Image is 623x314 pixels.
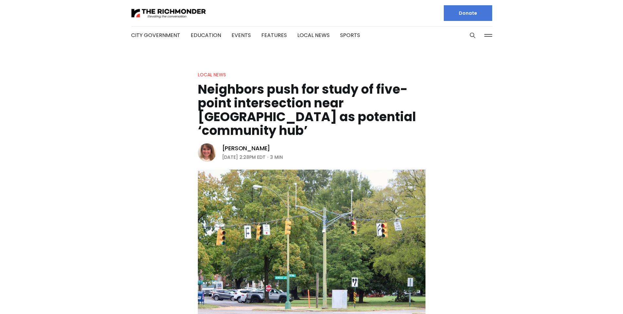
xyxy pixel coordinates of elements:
a: Education [191,31,221,39]
a: Sports [340,31,360,39]
a: City Government [131,31,180,39]
time: [DATE] 2:28PM EDT [222,153,266,161]
h1: Neighbors push for study of five-point intersection near [GEOGRAPHIC_DATA] as potential ‘communit... [198,83,425,138]
img: Sarah Vogelsong [198,143,216,162]
a: Features [261,31,287,39]
a: Donate [444,5,492,21]
a: Events [232,31,251,39]
a: [PERSON_NAME] [222,144,270,152]
a: Local News [297,31,330,39]
iframe: portal-trigger [568,282,623,314]
button: Search this site [468,30,477,40]
span: 3 min [270,153,283,161]
img: The Richmonder [131,8,206,19]
a: Local News [198,71,226,78]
